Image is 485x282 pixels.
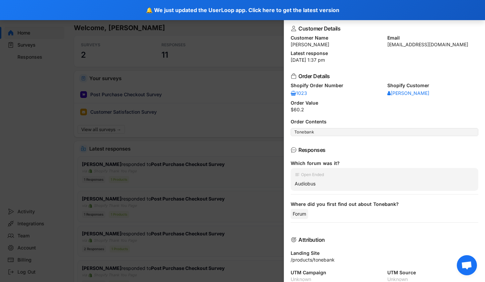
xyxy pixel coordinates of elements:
div: Audiobus [295,181,474,187]
div: Order Value [291,101,478,105]
div: $60.2 [291,107,478,112]
div: UTM Source [387,270,479,275]
div: Order Details [298,73,468,79]
div: Unknown [291,277,382,282]
div: Open chat [457,255,477,275]
div: [EMAIL_ADDRESS][DOMAIN_NAME] [387,42,479,47]
div: [PERSON_NAME] [291,42,382,47]
div: Landing Site [291,251,478,256]
div: Unknown [387,277,479,282]
div: Email [387,36,479,40]
div: Forum [291,209,308,219]
div: [PERSON_NAME] [387,91,429,96]
div: UTM Campaign [291,270,382,275]
div: Where did you first find out about Tonebank? [291,201,473,207]
div: /products/tonebank [291,258,478,262]
div: Customer Details [298,26,468,31]
div: Responses [298,147,468,153]
div: Customer Name [291,36,382,40]
div: Attribution [298,237,468,242]
a: [PERSON_NAME] [387,90,429,97]
div: Latest response [291,51,478,56]
a: 1023 [291,90,311,97]
div: Shopify Customer [387,83,479,88]
div: 1023 [291,91,311,96]
div: Shopify Order Number [291,83,382,88]
div: Tonebank [294,129,475,135]
div: Order Contents [291,119,478,124]
div: Open Ended [301,173,324,177]
div: Which forum was it? [291,160,473,166]
div: [DATE] 1:37 pm [291,58,478,62]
